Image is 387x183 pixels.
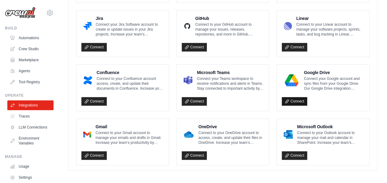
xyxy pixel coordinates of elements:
p: Connect to your Outlook account to manage your mail and calendar in SharePoint. Increase your tea... [297,130,364,145]
img: Jira Logo [83,20,91,32]
a: Agents [7,66,54,76]
p: Connect to your GitHub account to manage your issues, releases, repositories, and more in GitHub.... [195,22,264,37]
h4: OneDrive [198,124,264,130]
a: Connect [81,43,107,51]
a: Integrations [7,100,54,110]
a: Traces [7,111,54,121]
a: Settings [7,173,54,182]
a: Marketplace [7,55,54,65]
h4: Microsoft Teams [197,69,264,76]
div: Build [5,26,54,31]
h4: Confluence [97,69,164,76]
a: LLM Connections [7,122,54,132]
a: Connect [182,151,207,160]
h4: Jira [96,15,164,21]
a: Connect [81,97,107,106]
img: Logo [5,7,35,19]
p: Connect your Teams workspace to receive notifications and alerts in Teams. Stay connected to impo... [197,76,264,91]
img: Microsoft Outlook Logo [284,128,293,140]
a: Crew Studio [7,44,54,54]
img: Gmail Logo [83,128,91,140]
h4: Gmail [95,124,164,130]
h4: GitHub [195,15,264,21]
h4: Microsoft Outlook [297,124,364,130]
img: GitHub Logo [184,20,191,32]
a: Connect [182,97,207,106]
a: Connect [81,151,107,160]
img: Microsoft Teams Logo [184,74,193,86]
a: Connect [282,43,307,51]
img: Confluence Logo [83,74,92,86]
a: Connect [282,151,307,160]
a: Usage [7,162,54,171]
p: Connect to your Linear account to manage your software projects, sprints, tasks, and bug tracking... [296,22,364,37]
div: Manage [5,154,54,159]
a: Environment Variables [7,133,54,148]
a: Tool Registry [7,77,54,87]
a: Connect [182,43,207,51]
p: Connect to your Gmail account to manage your emails and drafts in Gmail. Increase your team’s pro... [95,130,164,145]
div: Operate [5,93,54,98]
p: Connect your Google account and sync files from your Google Drive. Our Google Drive integration e... [304,76,364,91]
p: Connect to your Confluence account access, create, and update their documents in Confluence. Incr... [97,76,164,91]
img: Linear Logo [284,20,292,32]
img: OneDrive Logo [184,128,194,140]
h4: Linear [296,15,364,21]
a: Connect [282,97,307,106]
a: Automations [7,33,54,43]
img: Google Drive Logo [284,74,300,86]
h4: Google Drive [304,69,364,76]
p: Connect to your OneDrive account to access, create, and update their files in OneDrive. Increase ... [198,130,264,145]
p: Connect your Jira Software account to create or update issues in your Jira projects. Increase you... [96,22,164,37]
